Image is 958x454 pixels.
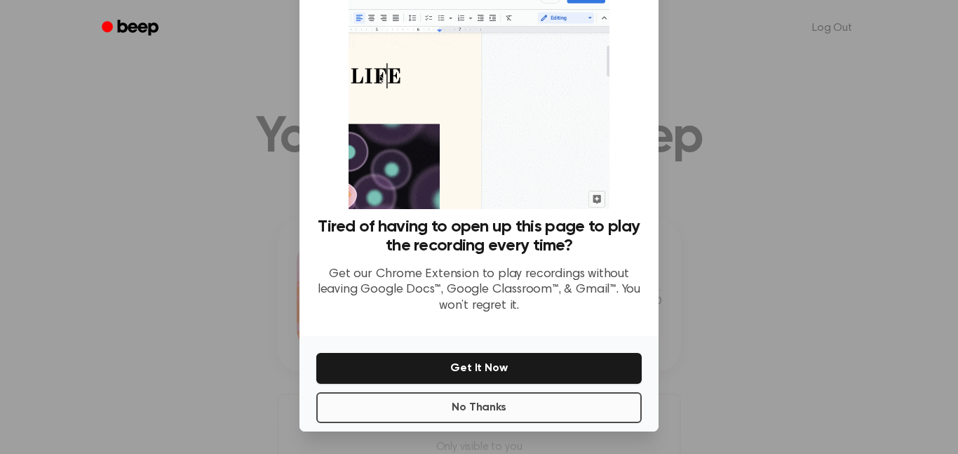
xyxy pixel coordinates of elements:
[92,15,171,42] a: Beep
[316,218,642,255] h3: Tired of having to open up this page to play the recording every time?
[798,11,866,45] a: Log Out
[316,392,642,423] button: No Thanks
[316,353,642,384] button: Get It Now
[316,267,642,314] p: Get our Chrome Extension to play recordings without leaving Google Docs™, Google Classroom™, & Gm...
